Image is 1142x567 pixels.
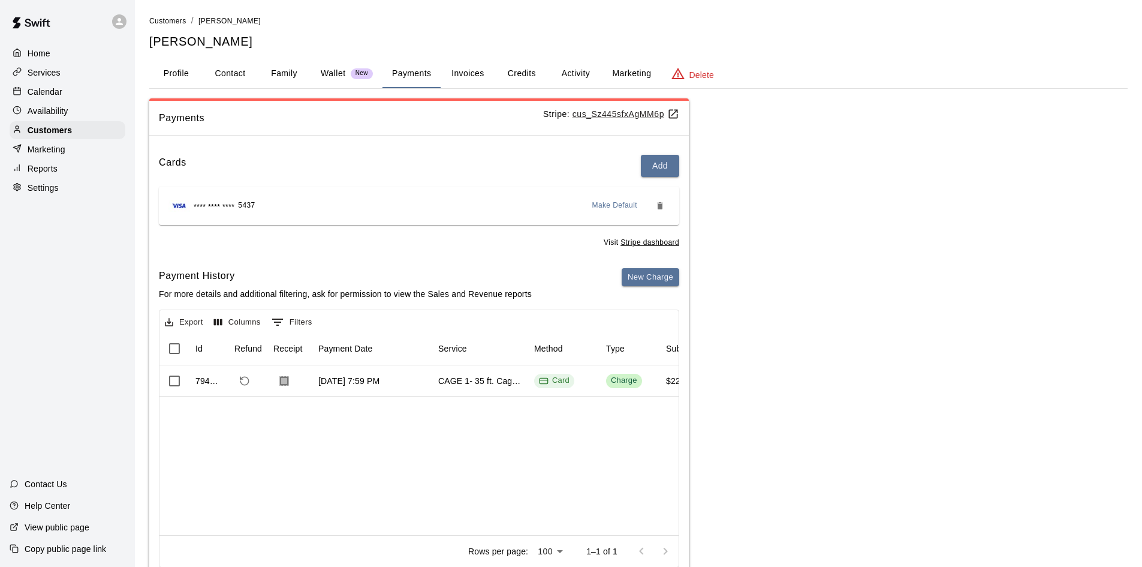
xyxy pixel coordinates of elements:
[534,332,563,365] div: Method
[211,313,264,332] button: Select columns
[28,143,65,155] p: Marketing
[543,108,679,121] p: Stripe:
[592,200,638,212] span: Make Default
[149,17,186,25] span: Customers
[438,375,522,387] div: CAGE 1- 35 ft. Cage w/ Manual Feed Hack Attack- Baseball
[586,545,617,557] p: 1–1 of 1
[10,64,125,82] a: Services
[587,196,643,215] button: Make Default
[28,124,72,136] p: Customers
[10,140,125,158] a: Marketing
[149,59,203,88] button: Profile
[312,332,432,365] div: Payment Date
[269,313,315,332] button: Show filters
[28,182,59,194] p: Settings
[10,160,125,178] a: Reports
[267,332,312,365] div: Receipt
[495,59,549,88] button: Credits
[641,155,679,177] button: Add
[203,59,257,88] button: Contact
[25,500,70,512] p: Help Center
[468,545,528,557] p: Rows per page:
[382,59,441,88] button: Payments
[149,14,1128,28] nav: breadcrumb
[28,163,58,175] p: Reports
[25,521,89,533] p: View public page
[351,70,373,77] span: New
[321,67,346,80] p: Wallet
[528,332,600,365] div: Method
[441,59,495,88] button: Invoices
[189,332,228,365] div: Id
[602,59,661,88] button: Marketing
[28,67,61,79] p: Services
[149,34,1128,50] h5: [PERSON_NAME]
[10,102,125,120] a: Availability
[666,332,698,365] div: Subtotal
[257,59,311,88] button: Family
[318,375,379,387] div: Sep 2, 2025, 7:59 PM
[159,110,543,126] span: Payments
[10,44,125,62] a: Home
[159,155,186,177] h6: Cards
[195,375,222,387] div: 794123
[611,375,637,386] div: Charge
[650,196,670,215] button: Remove
[432,332,528,365] div: Service
[159,268,532,284] h6: Payment History
[168,200,190,212] img: Credit card brand logo
[195,332,203,365] div: Id
[28,47,50,59] p: Home
[28,86,62,98] p: Calendar
[10,83,125,101] a: Calendar
[318,332,373,365] div: Payment Date
[533,543,567,560] div: 100
[25,478,67,490] p: Contact Us
[622,268,679,287] button: New Charge
[666,375,692,387] div: $22.40
[25,543,106,555] p: Copy public page link
[606,332,625,365] div: Type
[159,288,532,300] p: For more details and additional filtering, ask for permission to view the Sales and Revenue reports
[604,237,679,249] span: Visit
[162,313,206,332] button: Export
[10,179,125,197] a: Settings
[539,375,570,386] div: Card
[198,17,261,25] span: [PERSON_NAME]
[149,16,186,25] a: Customers
[620,238,679,247] a: You don't have the permission to visit the Stripe dashboard
[572,109,679,119] a: cus_Sz445sfxAgMM6p
[549,59,602,88] button: Activity
[234,371,255,391] span: Refund payment
[234,332,262,365] div: Refund
[238,200,255,212] span: 5437
[273,370,295,392] button: Download Receipt
[600,332,660,365] div: Type
[438,332,467,365] div: Service
[228,332,267,365] div: Refund
[149,59,1128,88] div: basic tabs example
[620,238,679,247] u: Stripe dashboard
[10,121,125,139] a: Customers
[273,332,303,365] div: Receipt
[689,69,714,81] p: Delete
[191,14,194,27] li: /
[28,105,68,117] p: Availability
[660,332,720,365] div: Subtotal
